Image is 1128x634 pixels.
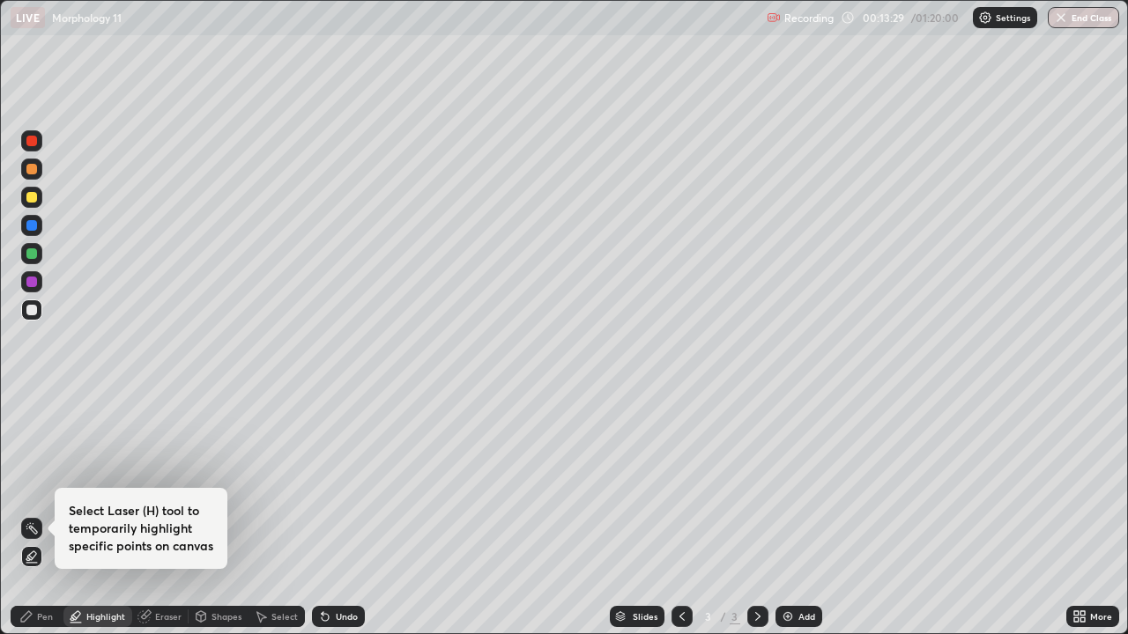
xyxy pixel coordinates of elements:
p: Recording [784,11,834,25]
p: LIVE [16,11,40,25]
img: recording.375f2c34.svg [767,11,781,25]
img: end-class-cross [1054,11,1068,25]
h4: Select Laser (H) tool to temporarily highlight specific points on canvas [69,502,213,555]
p: Morphology 11 [52,11,122,25]
button: End Class [1048,7,1119,28]
div: / [721,611,726,622]
img: class-settings-icons [978,11,992,25]
p: Settings [996,13,1030,22]
div: More [1090,612,1112,621]
div: 3 [700,611,717,622]
div: Eraser [155,612,182,621]
img: add-slide-button [781,609,795,623]
div: Undo [336,612,358,621]
div: Select [271,612,298,621]
div: Slides [633,612,657,621]
div: Pen [37,612,53,621]
div: 3 [730,608,740,624]
div: Add [798,612,815,621]
div: Shapes [211,612,241,621]
div: Highlight [86,612,125,621]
